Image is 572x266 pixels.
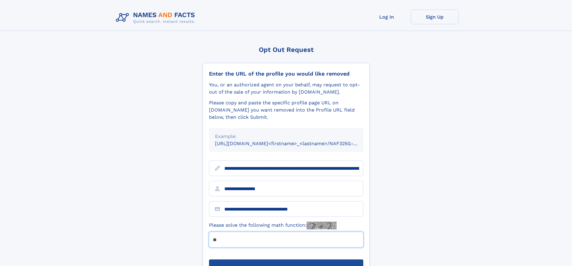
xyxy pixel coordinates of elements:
[363,10,411,24] a: Log In
[209,70,363,77] div: Enter the URL of the profile you would like removed
[113,10,200,26] img: Logo Names and Facts
[215,141,375,146] small: [URL][DOMAIN_NAME]<firstname>_<lastname>/NAF325G-xxxxxxxx
[215,133,357,140] div: Example:
[209,99,363,121] div: Please copy and paste the specific profile page URL on [DOMAIN_NAME] you want removed into the Pr...
[209,222,337,229] label: Please solve the following math function:
[203,46,370,53] div: Opt Out Request
[411,10,459,24] a: Sign Up
[209,81,363,96] div: You, or an authorized agent on your behalf, may request to opt-out of the sale of your informatio...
